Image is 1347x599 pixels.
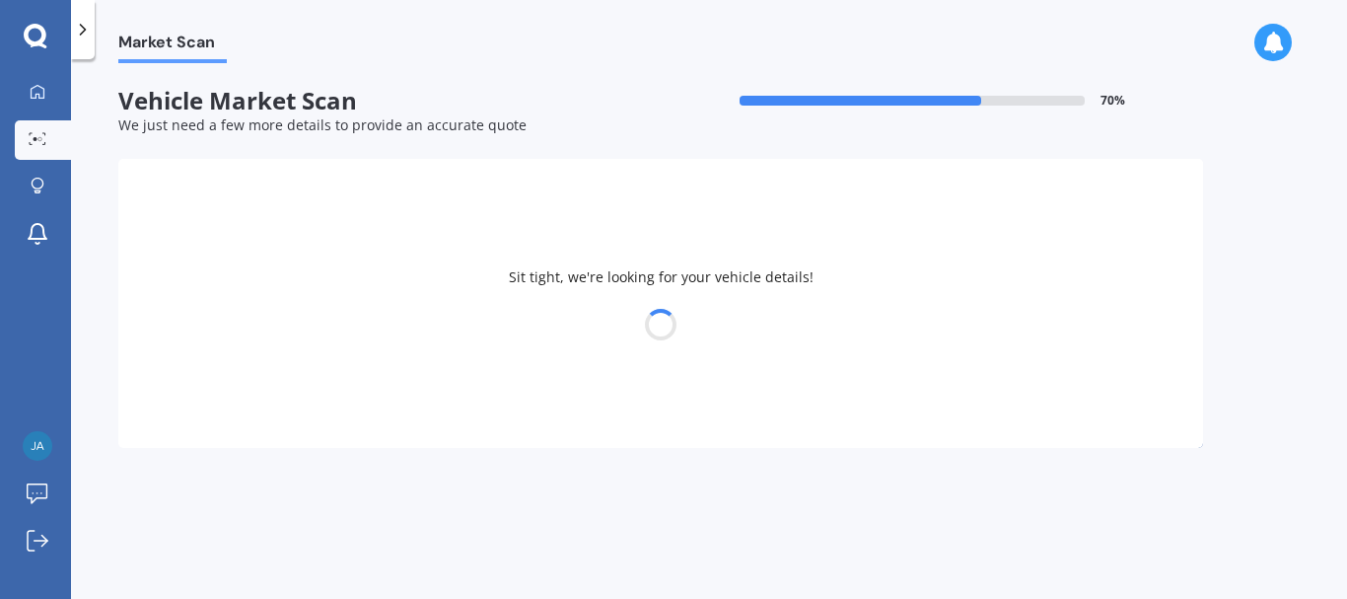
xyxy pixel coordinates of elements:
[118,115,527,134] span: We just need a few more details to provide an accurate quote
[23,431,52,461] img: 75782a0b2363080488551dee41b9147b
[118,159,1203,448] div: Sit tight, we're looking for your vehicle details!
[118,87,661,115] span: Vehicle Market Scan
[1100,94,1125,108] span: 70 %
[118,33,227,59] span: Market Scan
